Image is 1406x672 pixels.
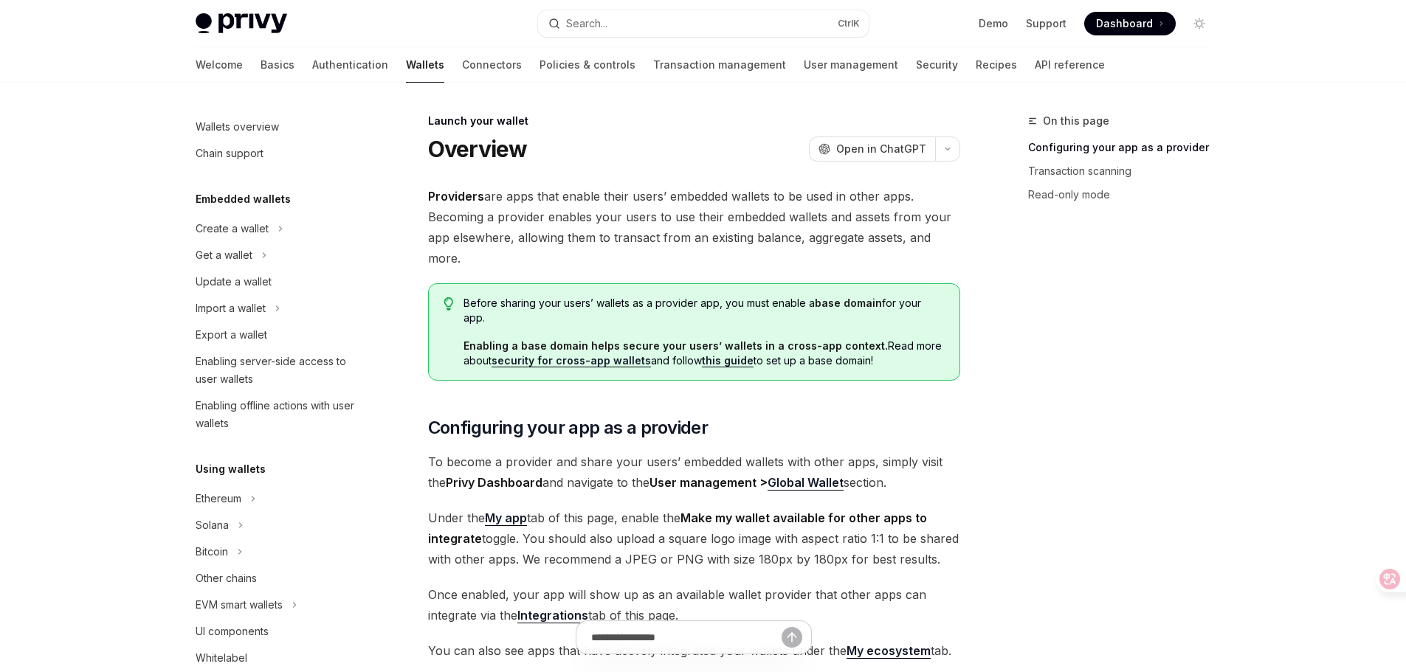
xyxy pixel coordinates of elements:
[184,565,373,592] a: Other chains
[428,189,484,204] strong: Providers
[1188,12,1211,35] button: Toggle dark mode
[196,516,229,534] div: Solana
[196,118,279,136] div: Wallets overview
[836,142,926,156] span: Open in ChatGPT
[184,348,373,392] a: Enabling server-side access to user wallets
[517,608,588,623] a: Integrations
[428,136,528,162] h1: Overview
[184,645,373,671] a: Whitelabel
[261,47,294,83] a: Basics
[196,326,267,344] div: Export a wallet
[653,47,786,83] a: Transaction management
[196,596,283,614] div: EVM smart wallets
[184,114,373,140] a: Wallets overview
[649,475,844,491] strong: User management >
[406,47,444,83] a: Wallets
[1096,16,1153,31] span: Dashboard
[916,47,958,83] a: Security
[979,16,1008,31] a: Demo
[768,475,844,491] a: Global Wallet
[1026,16,1066,31] a: Support
[428,416,709,440] span: Configuring your app as a provider
[540,47,635,83] a: Policies & controls
[485,510,527,526] a: My app
[196,273,272,291] div: Update a wallet
[196,569,257,587] div: Other chains
[196,649,247,667] div: Whitelabel
[184,322,373,348] a: Export a wallet
[428,114,960,128] div: Launch your wallet
[976,47,1017,83] a: Recipes
[312,47,388,83] a: Authentication
[444,297,454,311] svg: Tip
[428,510,927,546] strong: Make my wallet available for other apps to integrate
[196,299,266,317] div: Import a wallet
[196,220,269,238] div: Create a wallet
[196,353,364,388] div: Enabling server-side access to user wallets
[196,13,287,34] img: light logo
[428,186,960,269] span: are apps that enable their users’ embedded wallets to be used in other apps. Becoming a provider ...
[464,339,944,368] span: Read more about and follow to set up a base domain!
[196,145,263,162] div: Chain support
[196,490,241,508] div: Ethereum
[702,354,754,367] a: this guide
[809,136,935,162] button: Open in ChatGPT
[184,269,373,295] a: Update a wallet
[196,246,252,264] div: Get a wallet
[184,618,373,645] a: UI components
[428,451,960,493] span: To become a provider and share your users’ embedded wallets with other apps, simply visit the and...
[566,15,607,32] div: Search...
[196,47,243,83] a: Welcome
[838,18,860,30] span: Ctrl K
[196,460,266,478] h5: Using wallets
[464,339,888,352] strong: Enabling a base domain helps secure your users’ wallets in a cross-app context.
[815,297,882,309] strong: base domain
[196,190,291,208] h5: Embedded wallets
[1035,47,1105,83] a: API reference
[184,392,373,437] a: Enabling offline actions with user wallets
[804,47,898,83] a: User management
[782,627,802,648] button: Send message
[196,623,269,640] div: UI components
[1028,159,1223,183] a: Transaction scanning
[538,10,869,37] button: Search...CtrlK
[196,397,364,432] div: Enabling offline actions with user wallets
[464,296,944,325] span: Before sharing your users’ wallets as a provider app, you must enable a for your app.
[462,47,522,83] a: Connectors
[196,543,228,561] div: Bitcoin
[446,475,542,490] strong: Privy Dashboard
[1028,136,1223,159] a: Configuring your app as a provider
[485,510,527,525] strong: My app
[184,140,373,167] a: Chain support
[492,354,651,367] a: security for cross-app wallets
[428,584,960,626] span: Once enabled, your app will show up as an available wallet provider that other apps can integrate...
[517,608,588,623] strong: Integrations
[1043,112,1109,130] span: On this page
[1084,12,1176,35] a: Dashboard
[428,508,960,569] span: Under the tab of this page, enable the toggle. You should also upload a square logo image with as...
[1028,183,1223,207] a: Read-only mode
